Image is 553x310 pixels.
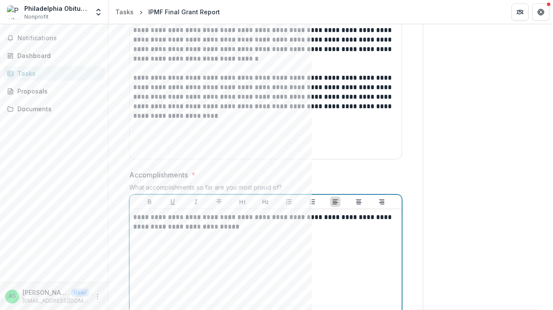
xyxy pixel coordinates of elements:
[112,6,223,18] nav: breadcrumb
[71,289,89,297] p: User
[307,197,317,207] button: Ordered List
[92,291,103,302] button: More
[24,4,89,13] div: Philadelphia Obituary Project
[148,7,220,16] div: IPMF Final Grant Report
[3,102,105,116] a: Documents
[92,3,105,21] button: Open entity switcher
[532,3,550,21] button: Get Help
[376,197,387,207] button: Align Right
[9,294,16,299] div: Albert Stumm
[3,66,105,81] a: Tasks
[214,197,224,207] button: Strike
[112,6,137,18] a: Tasks
[237,197,248,207] button: Heading 1
[129,184,402,194] div: What accomplishments so far are you most proud of?
[24,13,49,21] span: Nonprofit
[17,87,98,96] div: Proposals
[129,170,188,180] p: Accomplishments
[191,197,201,207] button: Italicize
[17,51,98,60] div: Dashboard
[167,197,178,207] button: Underline
[7,5,21,19] img: Philadelphia Obituary Project
[23,297,89,305] p: [EMAIL_ADDRESS][DOMAIN_NAME]
[3,31,105,45] button: Notifications
[284,197,294,207] button: Bullet List
[330,197,340,207] button: Align Left
[511,3,529,21] button: Partners
[23,288,68,297] p: [PERSON_NAME]
[260,197,271,207] button: Heading 2
[144,197,155,207] button: Bold
[353,197,364,207] button: Align Center
[17,35,101,42] span: Notifications
[115,7,134,16] div: Tasks
[3,84,105,98] a: Proposals
[17,104,98,113] div: Documents
[3,48,105,63] a: Dashboard
[17,69,98,78] div: Tasks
